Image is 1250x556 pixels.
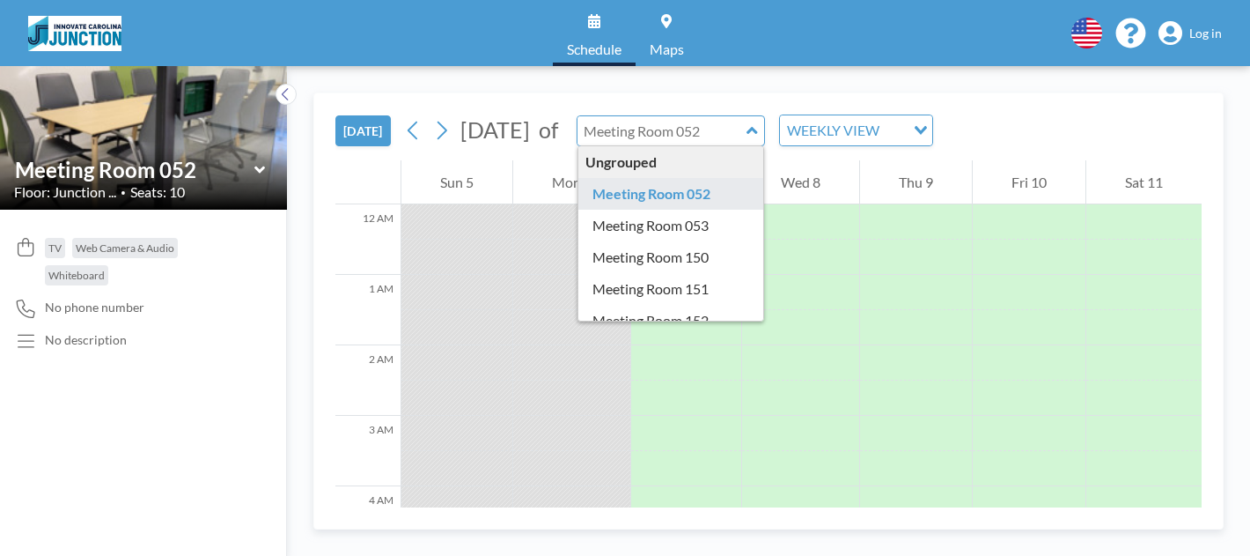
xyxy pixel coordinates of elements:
div: 2 AM [335,345,401,416]
a: Log in [1158,21,1222,46]
div: Sun 5 [401,160,512,204]
div: 1 AM [335,275,401,345]
span: WEEKLY VIEW [783,119,883,142]
span: • [121,187,126,198]
div: Sat 11 [1086,160,1202,204]
span: Floor: Junction ... [14,183,116,201]
span: Log in [1189,26,1222,41]
div: Thu 9 [860,160,972,204]
div: Ungrouped [578,146,764,178]
input: Meeting Room 052 [577,116,746,145]
div: Fri 10 [973,160,1085,204]
span: Seats: 10 [130,183,185,201]
button: [DATE] [335,115,391,146]
span: Whiteboard [48,269,105,282]
div: 3 AM [335,416,401,486]
span: of [539,116,558,144]
input: Meeting Room 052 [15,157,254,182]
div: Meeting Room 053 [578,210,764,241]
div: Wed 8 [742,160,859,204]
div: 12 AM [335,204,401,275]
input: Search for option [885,119,903,142]
span: Web Camera & Audio [76,241,174,255]
div: Meeting Room 151 [578,273,764,305]
div: No description [45,332,127,348]
div: Search for option [780,115,932,145]
span: Schedule [567,42,621,56]
img: organization-logo [28,16,121,51]
div: Mon 6 [513,160,630,204]
span: Maps [650,42,684,56]
div: Meeting Room 052 [578,178,764,210]
span: [DATE] [460,116,530,143]
span: No phone number [45,300,144,315]
div: Meeting Room 150 [578,241,764,273]
span: TV [48,241,62,255]
div: Meeting Room 152 [578,305,764,337]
